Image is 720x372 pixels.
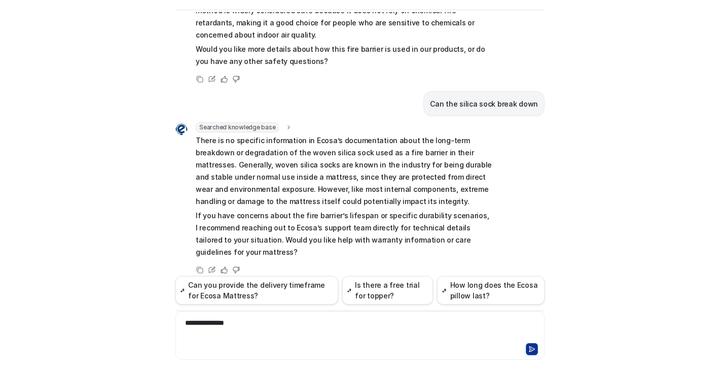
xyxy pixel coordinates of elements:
p: Can the silica sock break down [430,98,538,110]
button: Can you provide the delivery timeframe for Ecosa Mattress? [175,276,338,305]
p: There is no specific information in Ecosa’s documentation about the long-term breakdown or degrad... [196,134,492,208]
p: Would you like more details about how this fire barrier is used in our products, or do you have a... [196,43,492,67]
p: If you have concerns about the fire barrier’s lifespan or specific durability scenarios, I recomm... [196,210,492,258]
img: Widget [175,123,188,136]
span: Searched knowledge base [196,122,279,132]
button: How long does the Ecosa pillow last? [437,276,545,305]
button: Is there a free trial for topper? [342,276,433,305]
